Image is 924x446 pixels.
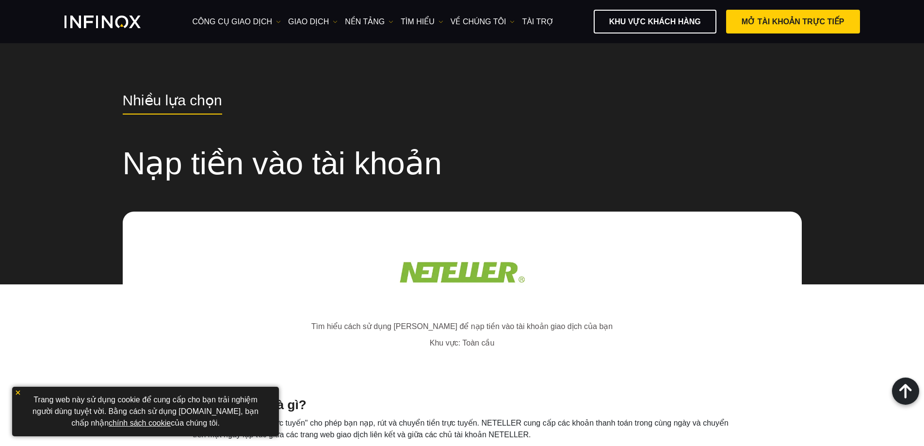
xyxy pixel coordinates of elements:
[193,417,731,441] li: NETELLER là một "ví trực tuyến" cho phép bạn nạp, rút ​​và chuyển tiền trực tuyến. NETELLER cung ...
[15,389,21,396] img: yellow close icon
[522,16,553,28] a: Tài trợ
[146,321,778,332] p: Tìm hiểu cách sử dụng [PERSON_NAME] để nạp tiền vào tài khoản giao dịch của bạn
[123,92,222,110] span: Nhiều lựa chọn
[451,16,515,28] a: VỀ CHÚNG TÔI
[109,419,171,427] a: chính sách cookie
[594,10,716,33] a: KHU VỰC KHÁCH HÀNG
[193,397,731,413] h4: 1.NETELLER là gì?
[726,10,860,33] a: MỞ TÀI KHOẢN TRỰC TIẾP
[193,16,281,28] a: công cụ giao dịch
[345,16,393,28] a: NỀN TẢNG
[288,16,338,28] a: GIAO DỊCH
[146,337,778,349] p: Khu vực: Toàn cầu
[401,16,443,28] a: Tìm hiểu
[17,392,274,431] p: Trang web này sử dụng cookie để cung cấp cho bạn trải nghiệm người dùng tuyệt vời. Bằng cách sử d...
[65,16,163,28] a: INFINOX Logo
[123,147,802,180] h1: Nạp tiền vào tài khoản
